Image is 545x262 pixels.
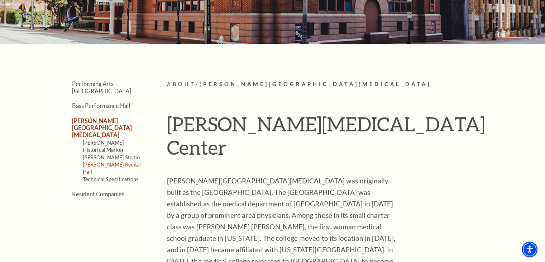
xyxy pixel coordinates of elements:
a: [PERSON_NAME] Studio [83,154,140,160]
a: [PERSON_NAME] Historical Marker [83,140,124,153]
span: [PERSON_NAME][GEOGRAPHIC_DATA][MEDICAL_DATA] [200,81,431,87]
a: [PERSON_NAME][GEOGRAPHIC_DATA][MEDICAL_DATA] [72,117,132,138]
span: About [167,81,196,87]
a: Bass Performance Hall [72,102,130,109]
a: Resident Companies [72,191,124,197]
a: Performing Arts [GEOGRAPHIC_DATA] [72,80,131,94]
a: Technical Specifications [83,176,138,182]
h1: [PERSON_NAME][MEDICAL_DATA] Center [167,112,495,165]
a: [PERSON_NAME] Recital Hall [83,162,141,175]
div: Accessibility Menu [522,242,537,257]
p: / [167,80,495,89]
